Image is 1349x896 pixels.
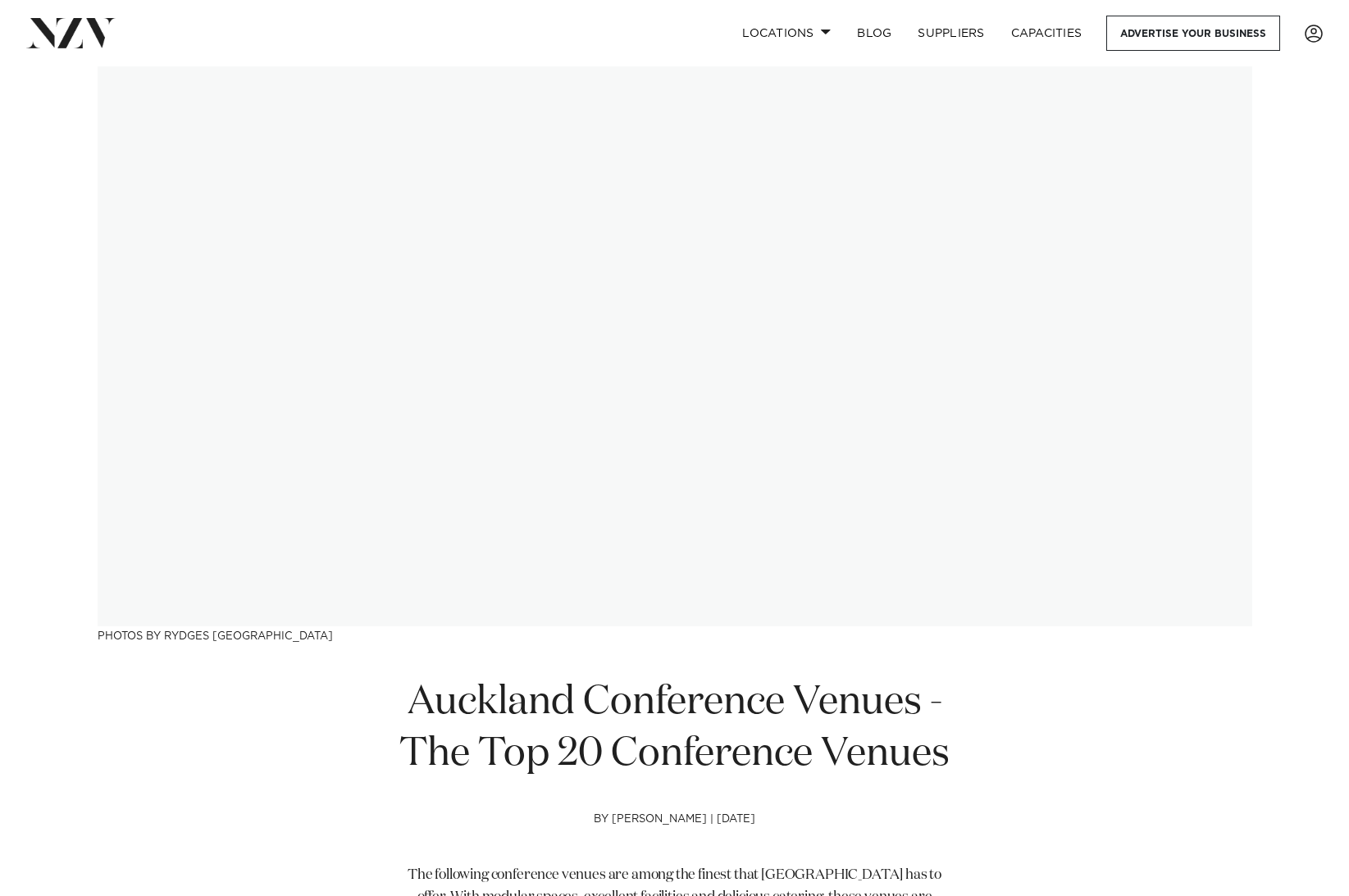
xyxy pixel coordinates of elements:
[729,16,844,51] a: Locations
[98,626,1252,644] h3: Photos by Rydges [GEOGRAPHIC_DATA]
[394,677,955,780] h1: Auckland Conference Venues - The Top 20 Conference Venues
[1106,16,1280,51] a: Advertise your business
[998,16,1096,51] a: Capacities
[844,16,905,51] a: BLOG
[26,18,116,48] img: nzv-logo.png
[394,813,955,866] h4: by [PERSON_NAME] | [DATE]
[905,16,997,51] a: SUPPLIERS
